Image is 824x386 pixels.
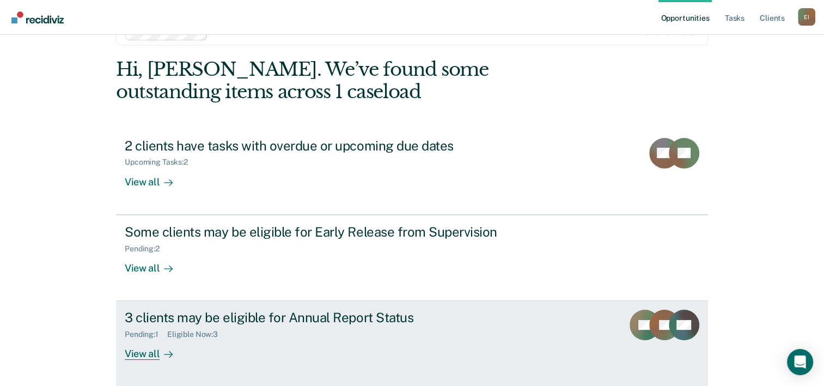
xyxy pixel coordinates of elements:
[125,244,168,254] div: Pending : 2
[125,167,186,188] div: View all
[116,58,589,103] div: Hi, [PERSON_NAME]. We’ve found some outstanding items across 1 caseload
[125,224,507,240] div: Some clients may be eligible for Early Release from Supervision
[116,215,708,301] a: Some clients may be eligible for Early Release from SupervisionPending:2View all
[125,310,507,325] div: 3 clients may be eligible for Annual Report Status
[787,349,813,375] div: Open Intercom Messenger
[125,253,186,274] div: View all
[167,330,227,339] div: Eligible Now : 3
[125,158,197,167] div: Upcoming Tasks : 2
[125,330,167,339] div: Pending : 1
[11,11,64,23] img: Recidiviz
[116,129,708,215] a: 2 clients have tasks with overdue or upcoming due datesUpcoming Tasks:2View all
[125,138,507,154] div: 2 clients have tasks with overdue or upcoming due dates
[798,8,815,26] div: E I
[125,339,186,360] div: View all
[798,8,815,26] button: Profile dropdown button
